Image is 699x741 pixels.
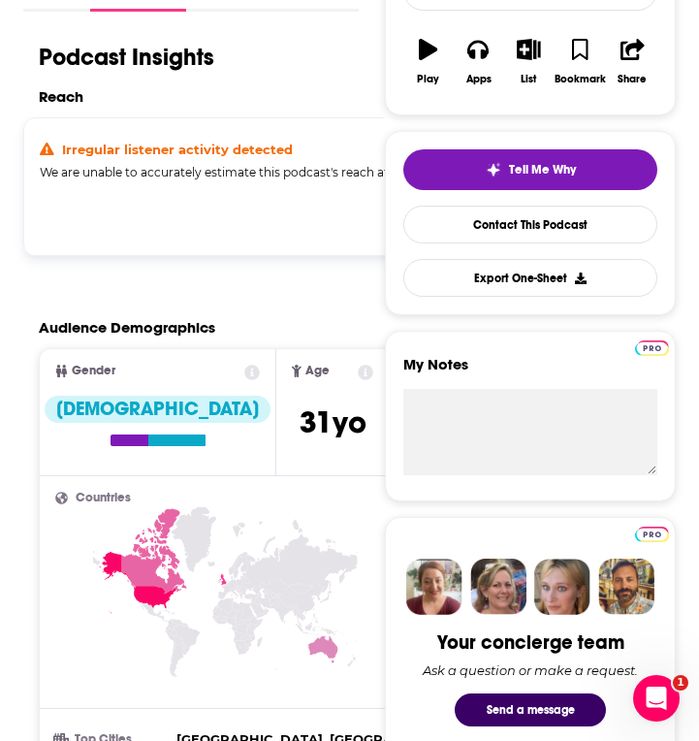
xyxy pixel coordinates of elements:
button: Bookmark [554,26,607,97]
img: Barbara Profile [470,559,526,615]
button: Send a message [455,693,606,726]
img: Sydney Profile [406,559,462,615]
span: Tell Me Why [509,162,576,177]
img: Jon Profile [598,559,654,615]
h5: We are unable to accurately estimate this podcast's reach at this time. [40,165,617,179]
span: Age [305,365,330,377]
button: tell me why sparkleTell Me Why [403,149,657,190]
button: Apps [454,26,504,97]
img: Jules Profile [534,559,590,615]
div: [DEMOGRAPHIC_DATA] [45,396,270,423]
button: Play [403,26,454,97]
img: Podchaser Pro [635,340,669,356]
div: Bookmark [555,73,606,85]
div: Play [417,73,439,85]
div: Share [618,73,647,85]
span: Gender [72,365,115,377]
div: List [521,73,536,85]
h4: Irregular listener activity detected [62,142,293,157]
label: My Notes [403,355,657,389]
img: Podchaser Pro [635,527,669,542]
span: 1 [673,675,688,691]
button: Share [607,26,657,97]
h2: Reach [39,87,83,106]
div: Apps [466,73,492,85]
span: Countries [76,492,131,504]
button: Export One-Sheet [403,259,657,297]
div: Ask a question or make a request. [423,662,638,678]
img: tell me why sparkle [486,162,501,177]
iframe: Intercom live chat [633,675,680,722]
button: List [504,26,555,97]
span: 31 yo [300,403,366,441]
a: Contact This Podcast [403,206,657,243]
h2: Audience Demographics [39,318,215,337]
a: Pro website [635,524,669,542]
h1: Podcast Insights [39,43,214,72]
div: Your concierge team [437,630,624,655]
a: Pro website [635,338,669,356]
